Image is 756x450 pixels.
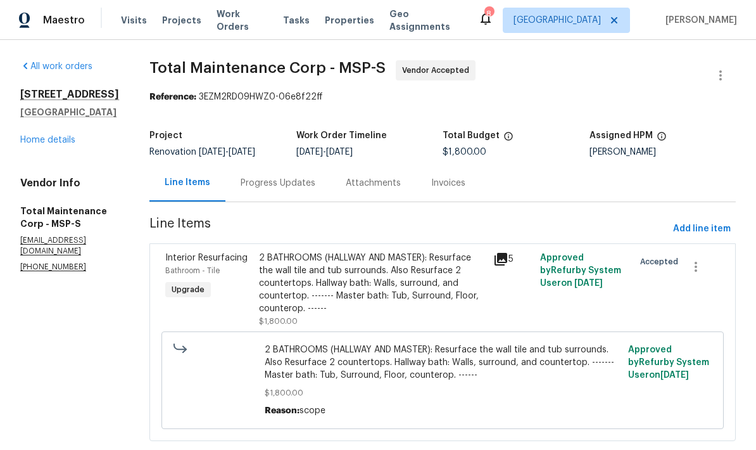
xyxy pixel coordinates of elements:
[20,136,75,145] a: Home details
[149,131,182,140] h5: Project
[296,148,323,157] span: [DATE]
[443,148,486,157] span: $1,800.00
[589,148,736,157] div: [PERSON_NAME]
[165,254,248,262] span: Interior Resurfacing
[513,14,601,27] span: [GEOGRAPHIC_DATA]
[265,387,621,399] span: $1,800.00
[628,345,709,380] span: Approved by Refurby System User on
[346,177,401,190] div: Attachments
[503,131,513,148] span: The total cost of line items that have been proposed by Opendoor. This sum includes line items th...
[165,176,210,189] div: Line Items
[640,255,683,268] span: Accepted
[165,267,220,274] span: Bathroom - Tile
[149,148,255,157] span: Renovation
[493,252,532,267] div: 5
[149,93,196,101] b: Reference:
[20,205,119,230] h5: Total Maintenance Corp - MSP-S
[296,131,387,140] h5: Work Order Timeline
[259,318,298,325] span: $1,800.00
[217,8,268,33] span: Work Orders
[326,148,353,157] span: [DATE]
[149,91,736,103] div: 3EZM2RD09HWZ0-06e8f22ff
[540,254,621,288] span: Approved by Refurby System User on
[241,177,315,190] div: Progress Updates
[657,131,667,148] span: The hpm assigned to this work order.
[199,148,225,157] span: [DATE]
[162,14,201,27] span: Projects
[265,344,621,382] span: 2 BATHROOMS (HALLWAY AND MASTER): Resurface the wall tile and tub surrounds. Also Resurface 2 cou...
[431,177,465,190] div: Invoices
[20,62,92,71] a: All work orders
[229,148,255,157] span: [DATE]
[265,406,299,415] span: Reason:
[484,8,493,20] div: 8
[668,217,736,241] button: Add line item
[325,14,374,27] span: Properties
[20,177,119,190] h4: Vendor Info
[121,14,147,27] span: Visits
[589,131,653,140] h5: Assigned HPM
[660,14,737,27] span: [PERSON_NAME]
[299,406,325,415] span: scope
[149,60,386,75] span: Total Maintenance Corp - MSP-S
[296,148,353,157] span: -
[402,64,474,77] span: Vendor Accepted
[660,371,689,380] span: [DATE]
[199,148,255,157] span: -
[149,217,668,241] span: Line Items
[259,252,486,315] div: 2 BATHROOMS (HALLWAY AND MASTER): Resurface the wall tile and tub surrounds. Also Resurface 2 cou...
[389,8,463,33] span: Geo Assignments
[673,221,731,237] span: Add line item
[167,283,210,296] span: Upgrade
[283,16,310,25] span: Tasks
[43,14,85,27] span: Maestro
[574,279,603,288] span: [DATE]
[443,131,500,140] h5: Total Budget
